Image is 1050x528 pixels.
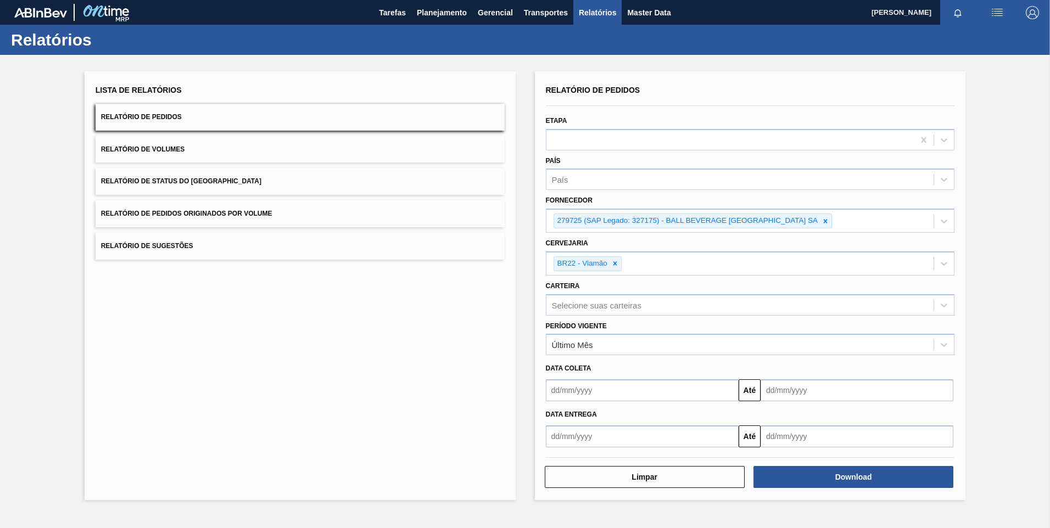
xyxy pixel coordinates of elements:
label: Etapa [546,117,567,125]
span: Lista de Relatórios [96,86,182,94]
button: Relatório de Sugestões [96,233,505,260]
span: Relatório de Volumes [101,145,185,153]
span: Relatório de Pedidos Originados por Volume [101,210,272,217]
button: Download [753,466,953,488]
input: dd/mm/yyyy [761,379,953,401]
span: Relatórios [579,6,616,19]
span: Data coleta [546,364,591,372]
div: Selecione suas carteiras [552,300,641,310]
label: Fornecedor [546,196,593,204]
button: Relatório de Pedidos Originados por Volume [96,200,505,227]
span: Relatório de Sugestões [101,242,193,250]
button: Relatório de Volumes [96,136,505,163]
label: Período Vigente [546,322,607,330]
h1: Relatórios [11,33,206,46]
span: Master Data [627,6,671,19]
button: Até [739,425,761,447]
img: TNhmsLtSVTkK8tSr43FrP2fwEKptu5GPRR3wAAAABJRU5ErkJggg== [14,8,67,18]
label: País [546,157,561,165]
span: Planejamento [417,6,467,19]
div: BR22 - Viamão [554,257,609,271]
span: Relatório de Pedidos [546,86,640,94]
input: dd/mm/yyyy [761,425,953,447]
span: Relatório de Status do [GEOGRAPHIC_DATA] [101,177,261,185]
span: Relatório de Pedidos [101,113,182,121]
button: Relatório de Pedidos [96,104,505,131]
input: dd/mm/yyyy [546,379,739,401]
img: Logout [1026,6,1039,19]
span: Tarefas [379,6,406,19]
div: 279725 (SAP Legado: 327175) - BALL BEVERAGE [GEOGRAPHIC_DATA] SA [554,214,820,228]
button: Limpar [545,466,745,488]
img: userActions [991,6,1004,19]
button: Até [739,379,761,401]
label: Cervejaria [546,239,588,247]
div: País [552,175,568,184]
span: Data entrega [546,411,597,418]
button: Notificações [940,5,975,20]
input: dd/mm/yyyy [546,425,739,447]
span: Transportes [524,6,568,19]
button: Relatório de Status do [GEOGRAPHIC_DATA] [96,168,505,195]
span: Gerencial [478,6,513,19]
div: Último Mês [552,340,593,350]
label: Carteira [546,282,580,290]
